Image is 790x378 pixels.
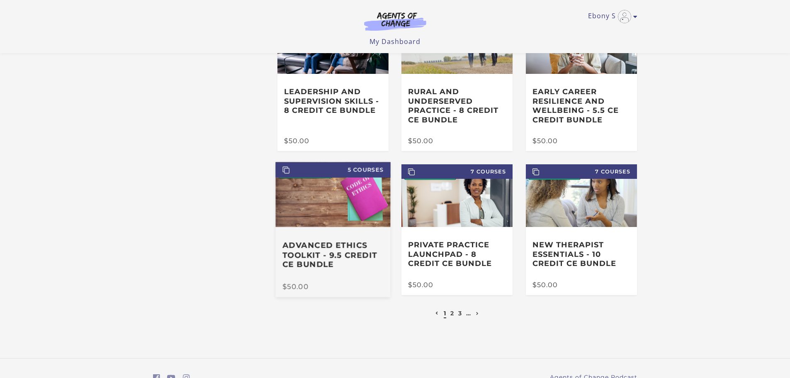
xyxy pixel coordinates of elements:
a: 2 [450,310,454,317]
h3: Leadership and Supervision Skills - 8 Credit CE Bundle [284,87,382,115]
div: $50.00 [282,283,384,290]
a: Toggle menu [588,10,633,23]
a: My Dashboard [369,37,421,46]
span: 5 Courses [275,162,390,177]
h3: Rural and Underserved Practice - 8 Credit CE Bundle [408,87,506,124]
a: 5 Courses Early Career Resilience and Wellbeing - 5.5 CE Credit Bundle $50.00 [526,11,637,151]
a: 5 Courses Advanced Ethics Toolkit - 9.5 Credit CE Bundle $50.00 [275,162,390,297]
div: $50.00 [532,138,630,144]
a: 7 Courses Rural and Underserved Practice - 8 Credit CE Bundle $50.00 [401,11,513,151]
img: Agents of Change Logo [355,12,435,31]
h3: New Therapist Essentials - 10 Credit CE Bundle [532,240,630,268]
a: … [466,310,471,317]
a: 1 [444,310,446,317]
div: $50.00 [408,138,506,144]
div: $50.00 [408,282,506,288]
a: Next page [474,310,481,317]
span: 7 Courses [526,164,637,179]
a: 7 Courses Private Practice Launchpad - 8 Credit CE Bundle $50.00 [401,164,513,295]
span: 7 Courses [401,164,513,179]
div: $50.00 [284,138,382,144]
a: 6 Courses Leadership and Supervision Skills - 8 Credit CE Bundle $50.00 [277,11,389,151]
h3: Private Practice Launchpad - 8 Credit CE Bundle [408,240,506,268]
a: 3 [458,310,462,317]
a: 7 Courses New Therapist Essentials - 10 Credit CE Bundle $50.00 [526,164,637,295]
h3: Early Career Resilience and Wellbeing - 5.5 CE Credit Bundle [532,87,630,124]
h3: Advanced Ethics Toolkit - 9.5 Credit CE Bundle [282,241,384,270]
div: $50.00 [532,282,630,288]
